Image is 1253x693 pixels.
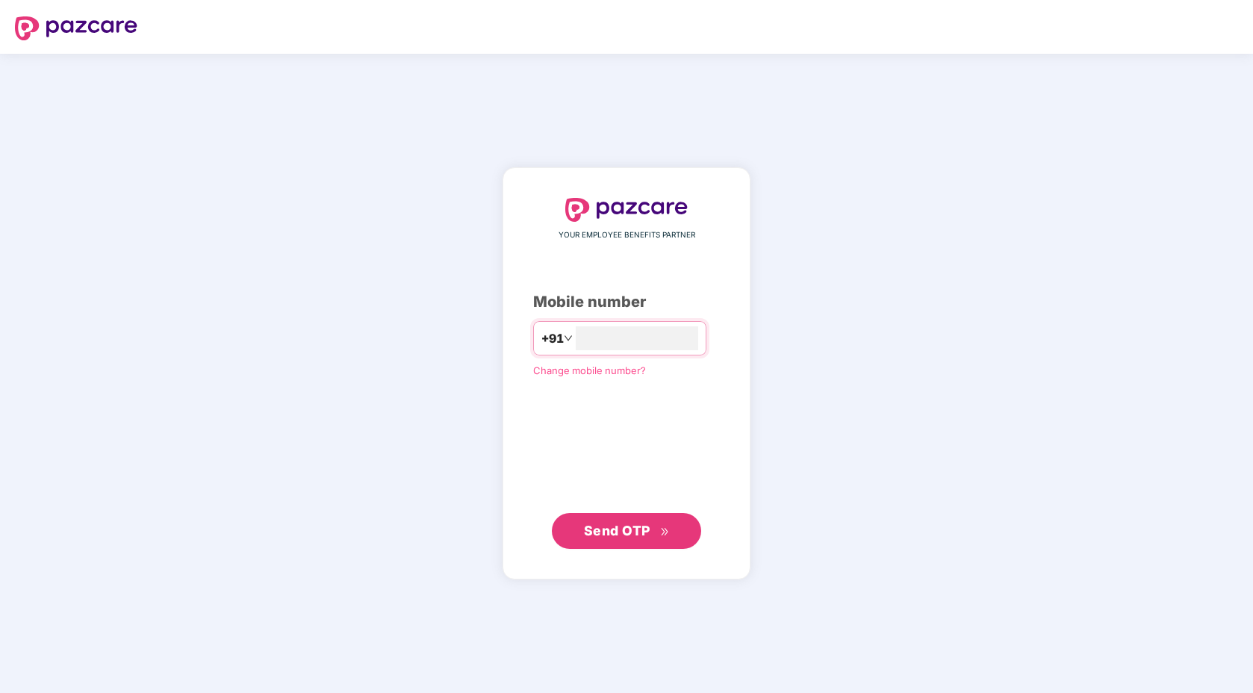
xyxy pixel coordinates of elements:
[533,290,720,314] div: Mobile number
[564,334,573,343] span: down
[584,523,650,538] span: Send OTP
[660,527,670,537] span: double-right
[15,16,137,40] img: logo
[565,198,688,222] img: logo
[541,329,564,348] span: +91
[533,364,646,376] a: Change mobile number?
[552,513,701,549] button: Send OTPdouble-right
[559,229,695,241] span: YOUR EMPLOYEE BENEFITS PARTNER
